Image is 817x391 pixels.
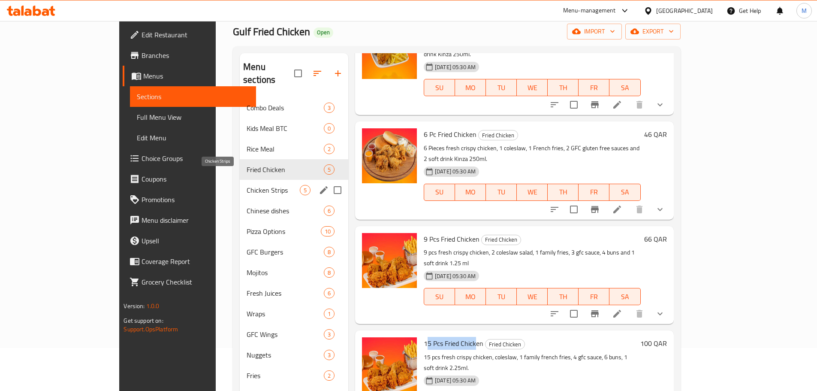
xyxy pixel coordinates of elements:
[324,329,335,339] div: items
[324,206,335,216] div: items
[609,79,640,96] button: SA
[124,315,163,326] span: Get support on:
[142,277,249,287] span: Grocery Checklist
[247,185,300,195] span: Chicken Strips
[424,143,641,164] p: 6 Pieces fresh crispy chicken, 1 coleslaw, 1 French fries, 2 GFC gluten free sauces and 2 soft dr...
[123,148,256,169] a: Choice Groups
[247,329,324,339] div: GFC Wings
[482,235,521,245] span: Fried Chicken
[431,167,479,176] span: [DATE] 05:30 AM
[479,130,518,140] span: Fried Chicken
[565,200,583,218] span: Select to update
[324,289,334,297] span: 6
[142,30,249,40] span: Edit Restaurant
[424,337,483,350] span: 15 Pcs Fried Chicken
[544,94,565,115] button: sort-choices
[247,370,324,381] span: Fries
[650,94,670,115] button: show more
[142,256,249,267] span: Coverage Report
[240,200,348,221] div: Chinese dishes6
[324,288,335,298] div: items
[247,288,324,298] span: Fresh Juices
[520,186,544,198] span: WE
[247,103,324,113] span: Combo Deals
[565,305,583,323] span: Select to update
[517,288,548,305] button: WE
[544,303,565,324] button: sort-choices
[629,199,650,220] button: delete
[625,24,681,39] button: export
[130,127,256,148] a: Edit Menu
[240,365,348,386] div: Fries2
[240,97,348,118] div: Combo Deals3
[458,186,482,198] span: MO
[240,262,348,283] div: Mojitos8
[424,233,479,246] span: 9 Pcs Fried Chicken
[240,180,348,200] div: Chicken Strips5edit
[247,123,324,133] span: Kids Meal BTC
[142,236,249,246] span: Upsell
[324,370,335,381] div: items
[247,309,324,319] span: Wraps
[247,267,324,278] span: Mojitos
[247,247,324,257] span: GFC Burgers
[486,79,517,96] button: TU
[137,112,249,122] span: Full Menu View
[629,94,650,115] button: delete
[142,194,249,205] span: Promotions
[612,100,622,110] a: Edit menu item
[324,350,335,360] div: items
[240,345,348,365] div: Nuggets3
[362,128,417,183] img: 6 Pc Fried Chicken
[123,210,256,230] a: Menu disclaimer
[582,186,606,198] span: FR
[629,303,650,324] button: delete
[489,82,513,94] span: TU
[137,91,249,102] span: Sections
[324,103,335,113] div: items
[609,288,640,305] button: SA
[247,206,324,216] span: Chinese dishes
[644,233,667,245] h6: 66 QAR
[551,82,575,94] span: TH
[142,174,249,184] span: Coupons
[247,164,324,175] div: Fried Chicken
[612,309,622,319] a: Edit menu item
[585,303,605,324] button: Branch-specific-item
[123,251,256,272] a: Coverage Report
[300,186,310,194] span: 5
[146,300,160,312] span: 1.0.0
[548,288,579,305] button: TH
[563,6,616,16] div: Menu-management
[321,226,335,236] div: items
[582,82,606,94] span: FR
[130,86,256,107] a: Sections
[551,186,575,198] span: TH
[123,272,256,292] a: Grocery Checklist
[324,123,335,133] div: items
[650,199,670,220] button: show more
[485,339,525,349] span: Fried Chicken
[324,164,335,175] div: items
[123,45,256,66] a: Branches
[548,184,579,201] button: TH
[124,300,145,312] span: Version:
[567,24,622,39] button: import
[247,144,324,154] div: Rice Meal
[486,184,517,201] button: TU
[324,124,334,133] span: 0
[362,233,417,288] img: 9 Pcs Fried Chicken
[574,26,615,37] span: import
[650,303,670,324] button: show more
[142,215,249,225] span: Menu disclaimer
[321,227,334,236] span: 10
[324,351,334,359] span: 3
[655,309,665,319] svg: Show Choices
[455,288,486,305] button: MO
[247,350,324,360] div: Nuggets
[428,291,452,303] span: SU
[585,94,605,115] button: Branch-specific-item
